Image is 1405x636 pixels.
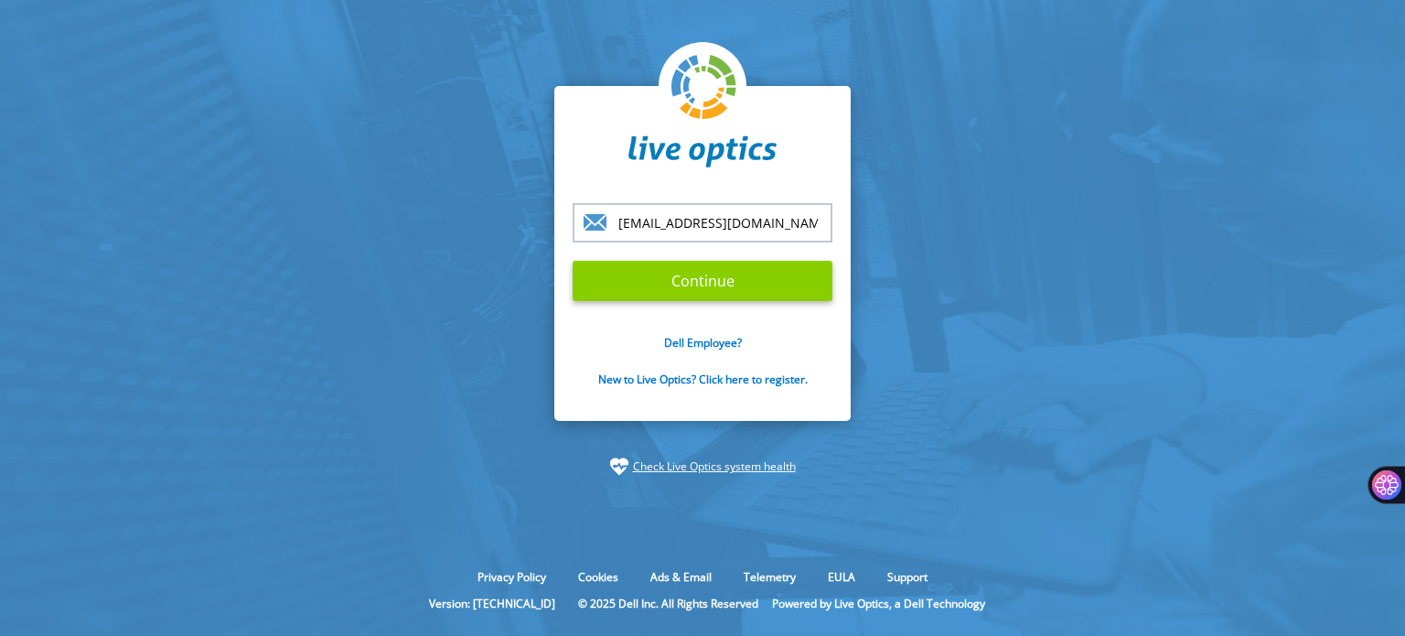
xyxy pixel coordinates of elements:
a: Ads & Email [637,569,725,585]
img: liveoptics-word.svg [628,135,777,168]
a: Cookies [564,569,632,585]
a: Privacy Policy [464,569,560,585]
a: EULA [814,569,869,585]
li: Powered by Live Optics, a Dell Technology [772,596,985,611]
a: Dell Employee? [664,335,742,350]
li: Version: [TECHNICAL_ID] [420,596,564,611]
input: email@address.com [573,203,832,243]
li: © 2025 Dell Inc. All Rights Reserved [569,596,767,611]
a: Support [874,569,941,585]
a: Telemetry [730,569,810,585]
a: New to Live Optics? Click here to register. [598,372,808,387]
img: status-check-icon.svg [610,458,628,476]
a: Check Live Optics system health [633,458,796,476]
input: Continue [573,261,832,301]
img: liveoptics-logo.svg [671,55,737,121]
